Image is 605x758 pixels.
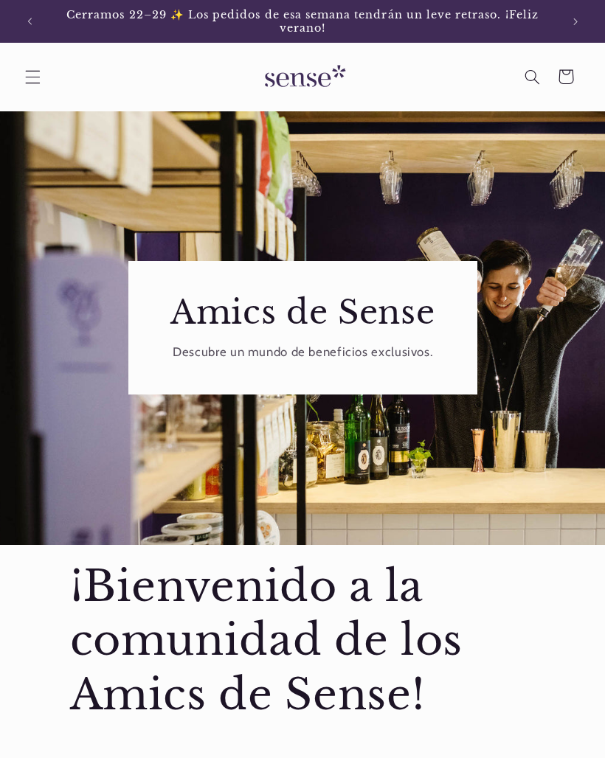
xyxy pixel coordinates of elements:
[156,292,450,334] h2: Amics de Sense
[13,5,46,38] button: Anuncio anterior
[70,560,536,723] h1: ¡Bienvenido a la comunidad de los Amics de Sense!
[15,60,49,94] summary: Menú
[66,8,539,35] span: Cerramos 22–29 ✨ Los pedidos de esa semana tendrán un leve retraso. ¡Feliz verano!
[559,5,592,38] button: Anuncio siguiente
[247,56,358,98] img: Sense
[156,341,450,364] p: Descubre un mundo de beneficios exclusivos.
[241,50,364,104] a: Sense
[515,60,549,94] summary: Búsqueda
